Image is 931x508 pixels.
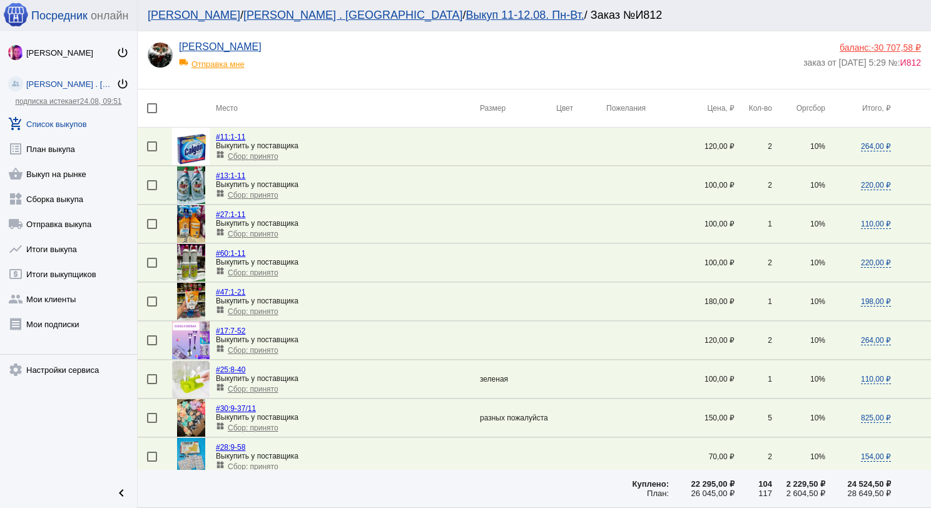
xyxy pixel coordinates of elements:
div: 100,00 ₽ [669,220,735,228]
div: Выкупить у поставщика [216,335,480,344]
div: 2 [735,142,772,151]
div: Выкупить у поставщика [216,219,480,228]
div: 70,00 ₽ [669,452,735,461]
span: 110,00 ₽ [861,375,891,384]
a: [PERSON_NAME] . [GEOGRAPHIC_DATA] [243,9,462,21]
div: Отправка мне [179,53,282,69]
a: #28:9-58 [216,443,245,452]
div: заказ от [DATE] 5:29 №: [803,53,921,68]
div: разных пожалуйста [480,414,556,422]
img: f2cpoR_FT53jbjlxh6j2KRcutowiKhOseuldZLos2_1ZU1fnvafuRckbZZk5AC-_t8wC6BRFLtnQsstlE3-iqr7c.jpg [177,438,205,475]
th: Место [216,89,480,128]
div: Выкупить у поставщика [216,258,480,267]
span: 10% [810,414,825,422]
mat-icon: widgets [216,228,225,236]
img: inSL4zgUbTAm4-en9gm4f16rEXVx0NS5zj-wBkVtVoPS6La7oKdrhpuG95t34Fjhr2fUSkAgJAmcGY3rz6FJC4qm.jpg [172,361,210,398]
a: подписка истекает24.08, 09:51 [15,97,121,106]
th: Размер [480,89,556,128]
img: NLqm_vaxTYXtmc018CVvWvirCgU_x8KDKfF1Ix-KlbrCr7ljVvC8CK8NL2TQAml9TflOTN3yhmkc9K-Q8hvWIdNZ.jpg [172,322,210,359]
span: 198,00 ₽ [861,297,891,307]
div: 26 045,00 ₽ [669,489,735,498]
span: 10% [810,452,825,461]
mat-icon: widgets [216,267,225,275]
mat-icon: list_alt [8,141,23,156]
mat-icon: widgets [216,305,225,314]
span: 264,00 ₽ [861,142,891,151]
a: #25:8-40 [216,365,245,374]
div: 117 [735,489,772,498]
span: 10% [810,336,825,345]
mat-icon: receipt [8,317,23,332]
mat-icon: power_settings_new [116,46,129,59]
span: #11: [216,133,230,141]
div: Выкупить у поставщика [216,141,480,150]
div: 2 [735,452,772,461]
th: Цена, ₽ [669,89,735,128]
mat-icon: add_shopping_cart [8,116,23,131]
mat-icon: widgets [216,189,225,198]
a: #60:1-11 [216,249,245,258]
span: Сбор: принято [228,346,278,355]
mat-icon: chevron_left [114,485,129,500]
span: Сбор: принято [228,462,278,471]
img: -mBjLNSedgVQb-f3XLaoo2A5q3uRwKM1sD2QopR7MAokmNujdRPuv1kAuGpLLhtTZrPNS_UtmOIlCiZSEQh8bP87.jpg [177,166,205,204]
div: / / / Заказ №И812 [148,9,908,22]
a: #47:1-21 [216,288,245,297]
span: Сбор: принято [228,230,278,238]
div: Выкупить у поставщика [216,452,480,460]
span: Посредник [31,9,88,23]
span: #25: [216,365,230,374]
span: Сбор: принято [228,268,278,277]
div: 1 [735,375,772,384]
img: TlP2yQzioj8E8nBqR_OrMK1N1d0vL4TPxckXwThC3_I2iHGhNMziu5-3jKKSxIyZ5t9y1LKSSX3ZKpgx3VNTrh7C.jpg [177,283,205,320]
span: 10% [810,375,825,384]
span: И812 [900,58,921,68]
th: Цвет [556,89,606,128]
div: 100,00 ₽ [669,375,735,384]
div: [PERSON_NAME] [26,48,116,58]
span: онлайн [91,9,128,23]
span: #47: [216,288,230,297]
a: Выкуп 11-12.08. Пн-Вт. [466,9,584,21]
div: 5 [735,414,772,422]
mat-icon: settings [8,362,23,377]
span: #17: [216,327,230,335]
span: Сбор: принято [228,152,278,161]
span: 825,00 ₽ [861,414,891,423]
div: 104 [735,479,772,489]
span: #13: [216,171,230,180]
div: 100,00 ₽ [669,181,735,190]
div: Выкупить у поставщика [216,297,480,305]
div: Выкупить у поставщика [216,413,480,422]
div: 2 229,50 ₽ [772,479,825,489]
mat-icon: shopping_basket [8,166,23,181]
a: #11:1-11 [216,133,245,141]
div: 22 295,00 ₽ [669,479,735,489]
div: 2 [735,181,772,190]
span: #28: [216,443,230,452]
div: 24 524,50 ₽ [825,479,891,489]
mat-icon: power_settings_new [116,78,129,90]
mat-icon: group [8,292,23,307]
div: 2 [735,258,772,267]
div: баланс: [803,43,921,53]
span: -30 707,58 ₽ [871,43,921,53]
span: #27: [216,210,230,219]
span: 154,00 ₽ [861,452,891,462]
span: 110,00 ₽ [861,220,891,229]
mat-icon: show_chart [8,241,23,257]
mat-icon: widgets [216,460,225,469]
div: [PERSON_NAME] . [GEOGRAPHIC_DATA] [26,79,116,89]
span: Сбор: принято [228,307,278,316]
div: 150,00 ₽ [669,414,735,422]
div: Куплено: [606,479,669,489]
mat-icon: widgets [216,150,225,159]
div: 120,00 ₽ [669,142,735,151]
span: 10% [810,142,825,151]
div: 2 604,50 ₽ [772,489,825,498]
div: Выкупить у поставщика [216,374,480,383]
a: #17:7-52 [216,327,245,335]
div: План: [606,489,669,498]
img: 73xLq58P2BOqs-qIllg3xXCtabieAB0OMVER0XTxHpc0AjG-Rb2SSuXsq4It7hEfqgBcQNho.jpg [8,45,23,60]
div: Выкупить у поставщика [216,180,480,189]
